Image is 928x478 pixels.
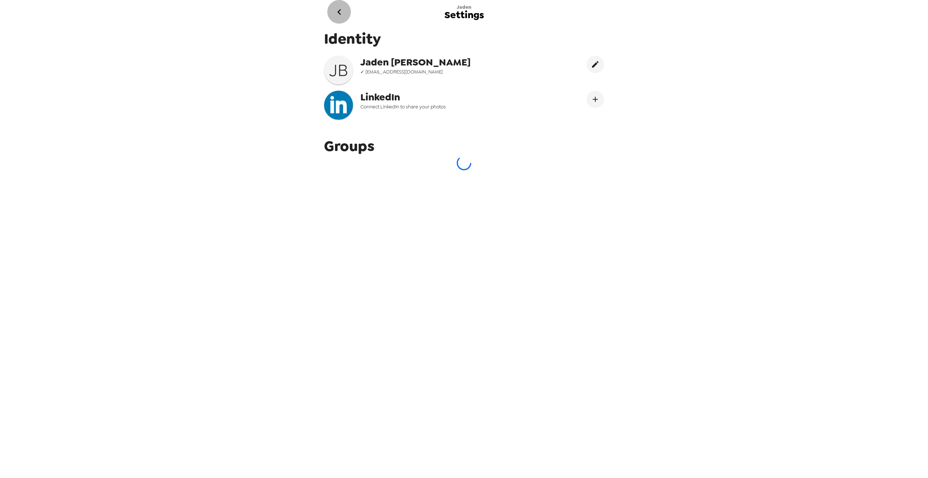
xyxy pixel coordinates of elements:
[360,69,507,75] span: ✓ [EMAIL_ADDRESS][DOMAIN_NAME]
[360,91,507,104] span: LinkedIn
[360,104,507,110] span: Connect LinkedIn to share your photos
[324,60,353,80] h3: J B
[444,10,484,20] span: Settings
[587,56,604,73] button: edit
[324,29,604,48] span: Identity
[360,56,507,69] span: Jaden [PERSON_NAME]
[587,91,604,108] button: Connect LinekdIn
[324,136,375,156] span: Groups
[457,4,471,10] span: Jaden
[324,91,353,120] img: headshotImg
